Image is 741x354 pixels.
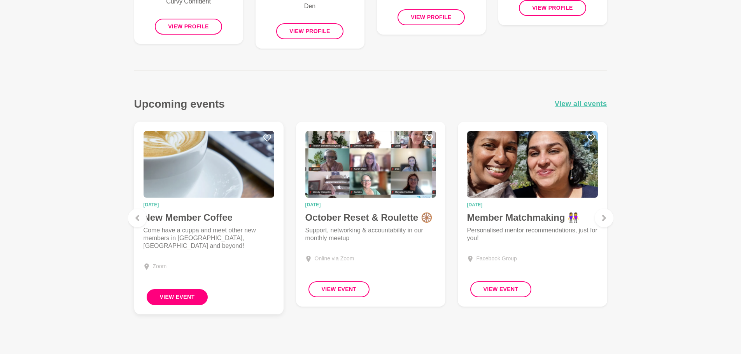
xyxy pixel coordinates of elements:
h4: New Member Coffee [144,212,274,223]
button: View profile [398,9,465,25]
time: [DATE] [467,202,598,207]
img: Member Matchmaking 👭 [467,131,598,198]
button: View Event [147,289,208,305]
h4: Member Matchmaking 👭 [467,212,598,223]
a: New Member Coffee[DATE]New Member CoffeeCome have a cuppa and meet other new members in [GEOGRAPH... [134,122,284,314]
div: Online via Zoom [315,255,354,263]
div: Zoom [153,262,167,270]
button: View profile [276,23,343,39]
button: View Event [470,281,532,297]
button: View profile [155,19,222,35]
img: October Reset & Roulette 🛞 [305,131,436,198]
a: View all events [555,98,607,110]
p: Personalised mentor recommendations, just for you! [467,227,598,242]
time: [DATE] [144,202,274,207]
h4: October Reset & Roulette 🛞 [305,212,436,223]
h3: Upcoming events [134,97,225,111]
button: View Event [308,281,370,297]
p: Come have a cuppa and meet other new members in [GEOGRAPHIC_DATA], [GEOGRAPHIC_DATA] and beyond! [144,227,274,250]
div: Facebook Group [476,255,517,263]
a: Member Matchmaking 👭[DATE]Member Matchmaking 👭Personalised mentor recommendations, just for you!F... [458,122,607,307]
a: October Reset & Roulette 🛞[DATE]October Reset & Roulette 🛞Support, networking & accountability in... [296,122,445,307]
time: [DATE] [305,202,436,207]
img: New Member Coffee [144,131,274,198]
p: Support, networking & accountability in our monthly meetup [305,227,436,242]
